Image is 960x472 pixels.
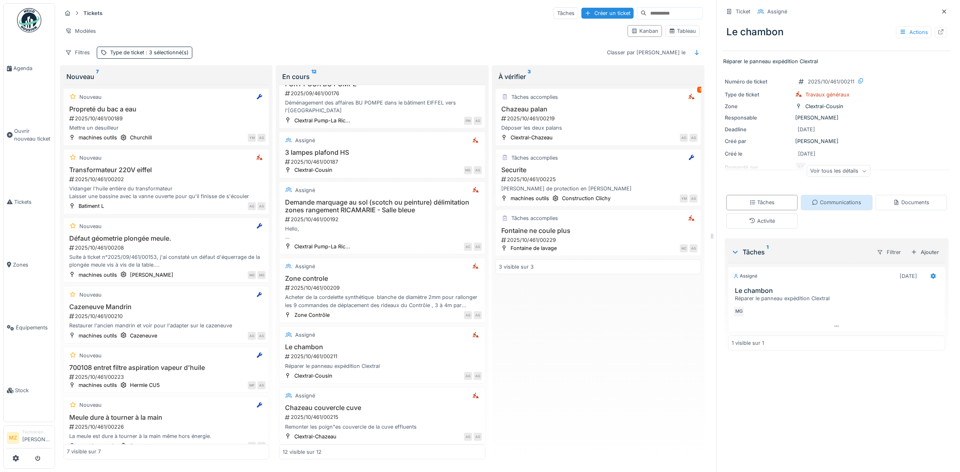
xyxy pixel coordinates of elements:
[697,87,703,93] div: 1
[295,331,315,339] div: Assigné
[248,271,256,279] div: MG
[248,381,256,389] div: MP
[511,244,557,252] div: Fontaine de lavage
[896,26,932,38] div: Actions
[284,90,481,97] div: 2025/09/461/00176
[725,114,949,122] div: [PERSON_NAME]
[79,154,102,162] div: Nouveau
[873,246,905,258] div: Filtrer
[311,72,317,81] sup: 12
[511,194,549,202] div: machines outils
[248,202,256,210] div: AG
[7,429,51,449] a: MZ Technicien[PERSON_NAME]
[474,372,482,380] div: AG
[499,166,698,174] h3: Securite
[474,166,482,174] div: AG
[130,271,173,279] div: [PERSON_NAME]
[67,235,266,242] h3: Défaut géometrie plongée meule.
[725,137,792,145] div: Créé par
[144,49,189,56] span: : 3 sélectionné(s)
[4,100,55,170] a: Ouvrir nouveau ticket
[79,271,117,279] div: machines outils
[67,364,266,372] h3: 700108 entret filtre aspiration vapeur d'huile
[749,199,775,206] div: Tâches
[68,115,266,122] div: 2025/10/461/00189
[474,243,482,251] div: AG
[68,175,266,183] div: 2025/10/461/00202
[79,442,117,450] div: machines outils
[805,91,849,98] div: Travaux généraux
[67,303,266,311] h3: Cazeneuve Mandrin
[284,216,481,223] div: 2025/10/461/00192
[14,198,51,206] span: Tickets
[258,442,266,450] div: MG
[130,134,152,141] div: Churchill
[798,126,815,133] div: [DATE]
[511,93,558,101] div: Tâches accomplies
[130,381,160,389] div: Hermle CU5
[499,124,698,132] div: Déposer les deux palans
[808,78,854,85] div: 2025/10/461/00211
[79,202,104,210] div: Batiment L
[725,103,792,110] div: Zone
[295,392,315,399] div: Assigné
[22,429,51,435] div: Technicien
[295,137,315,144] div: Assigné
[4,233,55,296] a: Zones
[79,401,102,409] div: Nouveau
[474,311,482,319] div: AG
[500,115,698,122] div: 2025/10/461/00219
[67,185,266,200] div: Vidanger l'huile entière du transformateur Laisser une bassine avec la vanne ouverte pour qu'il f...
[96,72,99,81] sup: 7
[500,175,698,183] div: 2025/10/461/00225
[283,199,481,214] h3: Demande marquage au sol (scotch ou peinture) délimitation zones rangement RICAMARIE - Salle bleue
[464,311,472,319] div: AG
[110,49,189,56] div: Type de ticket
[464,243,472,251] div: AC
[766,247,768,257] sup: 1
[67,124,266,132] div: Mettre un desuilleur
[283,448,321,456] div: 12 visible sur 12
[669,27,696,35] div: Tableau
[499,263,534,271] div: 3 visible sur 3
[258,381,266,389] div: AG
[725,150,792,158] div: Créé le
[283,362,481,370] div: Réparer le panneau expédition Clextral
[258,271,266,279] div: MG
[79,134,117,141] div: machines outils
[67,432,266,440] div: La meule est dure à tourner à la main même hors énergie.
[283,275,481,282] h3: Zone controle
[807,165,870,177] div: Voir tous les détails
[474,433,482,441] div: AG
[725,114,792,122] div: Responsable
[725,78,792,85] div: Numéro de ticket
[67,448,101,456] div: 7 visible sur 7
[511,134,553,141] div: Clextral-Chazeau
[798,150,815,158] div: [DATE]
[690,194,698,203] div: AG
[68,312,266,320] div: 2025/10/461/00210
[14,127,51,143] span: Ouvrir nouveau ticket
[67,253,266,269] div: Suite à ticket n°2025/09/461/00153, j'ai constaté un défaut d'équerrage de la plongée meule vis à...
[294,117,350,124] div: Clextral Pump-La Ric...
[581,8,634,19] div: Créer un ticket
[511,214,558,222] div: Tâches accomplies
[284,352,481,360] div: 2025/10/461/00211
[735,287,942,295] h3: Le chambon
[295,263,315,270] div: Assigné
[900,272,917,280] div: [DATE]
[295,186,315,194] div: Assigné
[80,9,106,17] strong: Tickets
[464,166,472,174] div: MG
[680,244,688,252] div: MZ
[723,21,950,43] div: Le chambon
[725,91,792,98] div: Type de ticket
[464,433,472,441] div: AG
[79,332,117,340] div: machines outils
[474,117,482,125] div: AG
[690,244,698,252] div: AG
[258,134,266,142] div: AG
[499,105,698,113] h3: Chazeau palan
[294,372,332,380] div: Clextral-Cousin
[733,306,745,317] div: MG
